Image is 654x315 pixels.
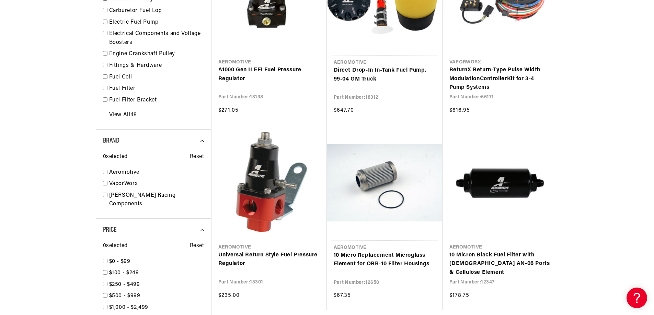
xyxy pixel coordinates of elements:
[109,168,204,177] a: Aeromotive
[109,259,130,264] span: $0 - $99
[103,153,128,161] span: 0 selected
[109,29,204,47] a: Electrical Components and Voltage Boosters
[190,242,204,251] span: Reset
[109,270,139,276] span: $100 - $249
[109,111,137,120] a: View All 48
[218,251,320,268] a: Universal Return Style Fuel Pressure Regulator
[109,61,204,70] a: Fittings & Hardware
[109,73,204,82] a: Fuel Cell
[190,153,204,161] span: Reset
[218,66,320,83] a: A1000 Gen II EFI Fuel Pressure Regulator
[334,66,436,84] a: Direct Drop-In In-Tank Fuel Pump, 99-04 GM Truck
[103,227,117,233] span: Price
[109,7,204,15] a: Carburetor Fuel Log
[109,282,140,287] span: $250 - $499
[109,293,140,299] span: $500 - $999
[109,84,204,93] a: Fuel Filter
[109,50,204,59] a: Engine Crankshaft Pulley
[109,180,204,189] a: VaporWorx
[334,251,436,269] a: 10 Micro Replacement Microglass Element for ORB-10 Filter Housings
[449,66,551,92] a: ReturnX Return-Type Pulse Width ModulationControllerKit for 3-4 Pump Systems
[109,191,204,209] a: [PERSON_NAME] Racing Components
[449,251,551,277] a: 10 Micron Black Fuel Filter with [DEMOGRAPHIC_DATA] AN-06 Ports & Cellulose Element
[103,242,128,251] span: 0 selected
[103,137,119,144] span: Brand
[109,18,204,27] a: Electric Fuel Pump
[109,305,149,310] span: $1,000 - $2,499
[109,96,204,105] a: Fuel Filter Bracket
